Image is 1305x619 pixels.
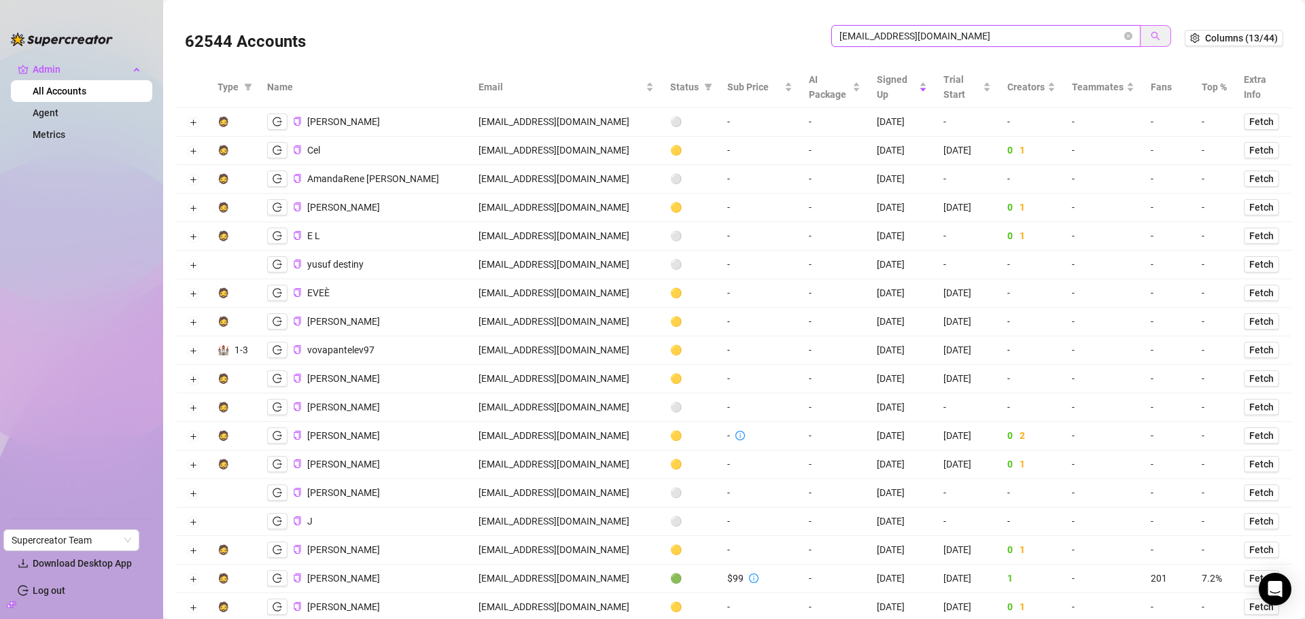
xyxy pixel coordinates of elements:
td: [DATE] [869,336,935,365]
span: copy [293,288,302,297]
button: logout [267,456,288,472]
span: Fetch [1249,487,1274,498]
th: Sub Price [719,67,801,108]
td: - [801,336,869,365]
span: crown [18,64,29,75]
div: 🧔 [217,428,229,443]
td: [DATE] [935,137,999,165]
span: logout [273,573,282,583]
div: 🧔 [217,200,229,215]
td: - [1143,251,1194,279]
span: 0 [1007,202,1013,213]
button: Expand row [188,603,198,614]
button: Fetch [1244,171,1279,187]
span: - [1072,316,1075,327]
button: Fetch [1244,399,1279,415]
span: Fetch [1249,259,1274,270]
td: [DATE] [869,137,935,165]
td: [DATE] [869,308,935,336]
button: Expand row [188,260,198,271]
button: Expand row [188,489,198,499]
button: Copy Account UID [293,345,302,355]
button: Fetch [1244,427,1279,444]
div: 🧔 [217,457,229,472]
button: Fetch [1244,256,1279,272]
td: - [719,279,801,308]
div: 🏰 [217,342,229,357]
span: - [1072,344,1075,355]
td: - [935,108,999,137]
td: [EMAIL_ADDRESS][DOMAIN_NAME] [470,108,661,137]
button: Expand row [188,546,198,556]
td: [DATE] [869,194,935,222]
span: Fetch [1249,601,1274,612]
span: copy [293,459,302,468]
button: logout [267,427,288,444]
th: Top % [1194,67,1236,108]
button: logout [267,228,288,244]
td: [DATE] [935,336,999,365]
button: Expand row [188,574,198,585]
span: logout [273,431,282,440]
span: copy [293,260,302,268]
span: Fetch [1249,573,1274,584]
button: Fetch [1244,342,1279,358]
td: [EMAIL_ADDRESS][DOMAIN_NAME] [470,137,661,165]
td: - [935,251,999,279]
div: 🧔 [217,371,229,386]
td: [EMAIL_ADDRESS][DOMAIN_NAME] [470,165,661,194]
button: Expand row [188,118,198,128]
td: [DATE] [869,108,935,137]
button: logout [267,113,288,130]
button: Fetch [1244,599,1279,615]
td: - [1143,194,1194,222]
td: - [719,308,801,336]
button: Copy Account UID [293,516,302,527]
td: [DATE] [869,222,935,251]
button: logout [267,399,288,415]
button: logout [267,484,288,501]
span: Signed Up [877,72,916,102]
span: Fetch [1249,173,1274,184]
span: Fetch [1249,287,1274,298]
td: - [801,251,869,279]
td: - [801,308,869,336]
span: close-circle [1124,32,1132,40]
span: 1 [1020,145,1025,156]
span: - [1072,230,1075,241]
th: Email [470,67,661,108]
td: [EMAIL_ADDRESS][DOMAIN_NAME] [470,365,661,393]
span: logout [273,260,282,269]
span: filter [704,83,712,91]
td: [EMAIL_ADDRESS][DOMAIN_NAME] [470,251,661,279]
button: Expand row [188,517,198,528]
td: - [999,336,1064,365]
span: copy [293,174,302,183]
button: logout [267,542,288,558]
td: - [1143,165,1194,194]
td: - [1143,308,1194,336]
h3: 62544 Accounts [185,31,306,53]
td: - [801,137,869,165]
button: Expand row [188,203,198,214]
button: Copy Account UID [293,317,302,327]
button: Copy Account UID [293,573,302,584]
span: Fetch [1249,544,1274,555]
span: copy [293,516,302,525]
button: Fetch [1244,113,1279,130]
button: Expand row [188,317,198,328]
div: 🧔 [217,114,229,129]
div: 1-3 [234,342,248,357]
span: copy [293,374,302,383]
td: - [935,165,999,194]
button: Fetch [1244,313,1279,330]
span: Trial Start [943,72,980,102]
button: Copy Account UID [293,117,302,127]
td: - [801,222,869,251]
button: Copy Account UID [293,288,302,298]
span: Fetch [1249,344,1274,355]
span: logout [273,488,282,497]
span: Fetch [1249,316,1274,327]
span: Download Desktop App [33,558,132,569]
button: Copy Account UID [293,488,302,498]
